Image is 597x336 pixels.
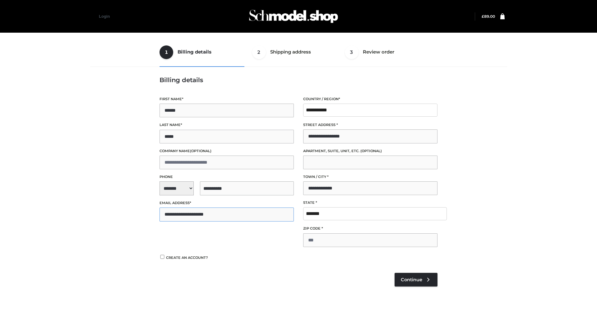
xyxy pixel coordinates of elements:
span: Continue [401,277,422,282]
bdi: 89.00 [482,14,495,19]
label: Apartment, suite, unit, etc. [303,148,437,154]
a: Login [99,14,110,19]
label: Company name [160,148,294,154]
span: (optional) [360,149,382,153]
a: Continue [395,273,437,287]
a: £89.00 [482,14,495,19]
h3: Billing details [160,76,437,84]
label: State [303,200,437,206]
img: Schmodel Admin 964 [247,4,340,29]
label: Phone [160,174,294,180]
label: First name [160,96,294,102]
input: Create an account? [160,255,165,259]
label: ZIP Code [303,226,437,231]
span: Create an account? [166,255,208,260]
span: (optional) [190,149,211,153]
label: Town / City [303,174,437,180]
label: Email address [160,200,294,206]
label: Street address [303,122,437,128]
span: £ [482,14,484,19]
label: Last name [160,122,294,128]
label: Country / Region [303,96,437,102]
